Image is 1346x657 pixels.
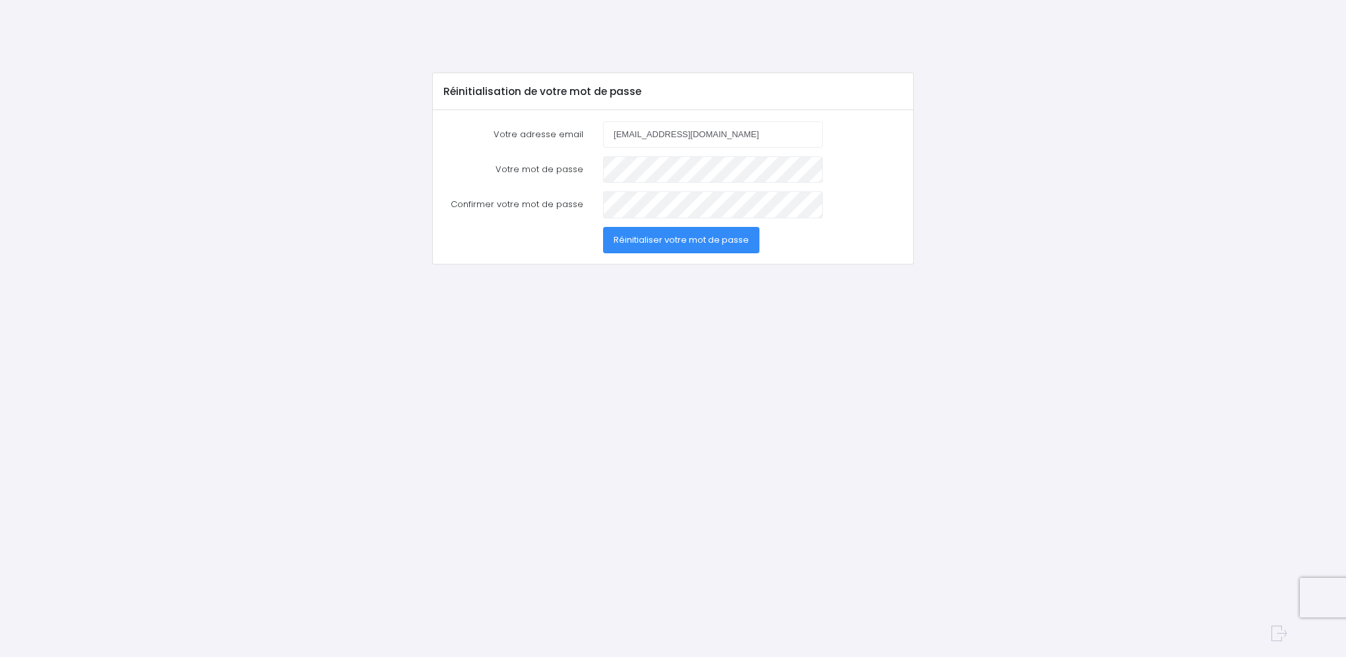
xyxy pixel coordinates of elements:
[614,234,749,246] span: Réinitialiser votre mot de passe
[603,227,759,253] button: Réinitialiser votre mot de passe
[433,156,593,183] label: Votre mot de passe
[433,191,593,218] label: Confirmer votre mot de passe
[433,121,593,148] label: Votre adresse email
[433,73,913,110] div: Réinitialisation de votre mot de passe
